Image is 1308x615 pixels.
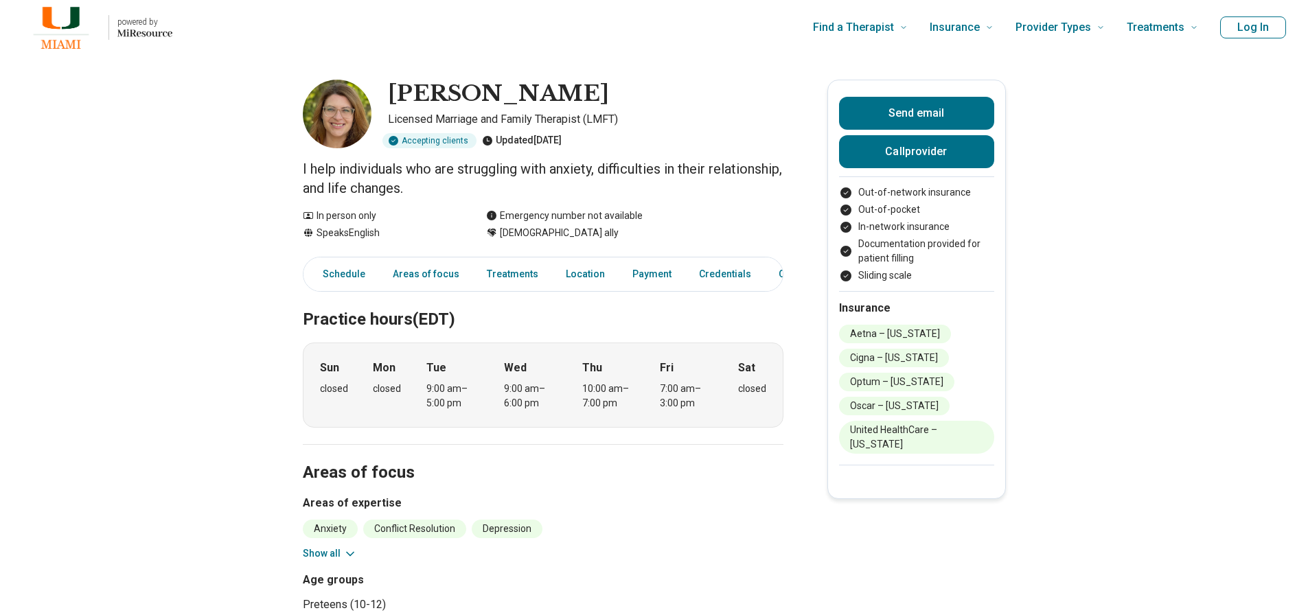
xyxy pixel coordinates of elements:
div: Updated [DATE] [482,133,562,148]
button: Show all [303,546,357,561]
span: [DEMOGRAPHIC_DATA] ally [500,226,619,240]
strong: Wed [504,360,527,376]
div: Accepting clients [382,133,477,148]
strong: Thu [582,360,602,376]
h3: Age groups [303,572,538,588]
a: Areas of focus [385,260,468,288]
div: 10:00 am – 7:00 pm [582,382,635,410]
button: Callprovider [839,135,994,168]
a: Location [558,260,613,288]
p: Licensed Marriage and Family Therapist (LMFT) [388,111,783,128]
li: Conflict Resolution [363,520,466,538]
li: In-network insurance [839,220,994,234]
div: Emergency number not available [486,209,643,223]
li: Depression [472,520,542,538]
h1: [PERSON_NAME] [388,80,609,108]
h2: Areas of focus [303,428,783,485]
span: Find a Therapist [813,18,894,37]
strong: Tue [426,360,446,376]
li: Anxiety [303,520,358,538]
li: Out-of-pocket [839,202,994,217]
li: Preteens (10-12) [303,596,538,613]
ul: Payment options [839,185,994,283]
strong: Mon [373,360,395,376]
span: Treatments [1127,18,1184,37]
li: United HealthCare – [US_STATE] [839,421,994,454]
div: 9:00 am – 5:00 pm [426,382,479,410]
li: Sliding scale [839,268,994,283]
a: Credentials [691,260,759,288]
h2: Insurance [839,300,994,316]
strong: Sat [738,360,755,376]
button: Log In [1220,16,1286,38]
li: Out-of-network insurance [839,185,994,200]
a: Treatments [479,260,547,288]
div: closed [738,382,766,396]
div: closed [320,382,348,396]
li: Oscar – [US_STATE] [839,397,950,415]
a: Home page [22,5,172,49]
li: Aetna – [US_STATE] [839,325,951,343]
div: 9:00 am – 6:00 pm [504,382,557,410]
h3: Areas of expertise [303,495,783,511]
div: 7:00 am – 3:00 pm [660,382,713,410]
button: Send email [839,97,994,130]
p: powered by [117,16,172,27]
div: closed [373,382,401,396]
a: Schedule [306,260,374,288]
li: Cigna – [US_STATE] [839,349,949,367]
li: Documentation provided for patient filling [839,237,994,266]
h2: Practice hours (EDT) [303,275,783,332]
a: Payment [624,260,680,288]
span: Provider Types [1016,18,1091,37]
div: In person only [303,209,459,223]
strong: Fri [660,360,674,376]
span: Insurance [930,18,980,37]
a: Other [770,260,820,288]
strong: Sun [320,360,339,376]
div: Speaks English [303,226,459,240]
div: When does the program meet? [303,343,783,428]
li: Optum – [US_STATE] [839,373,954,391]
img: Elise Suna, Licensed Marriage and Family Therapist (LMFT) [303,80,371,148]
p: I help individuals who are struggling with anxiety, difficulties in their relationship, and life ... [303,159,783,198]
